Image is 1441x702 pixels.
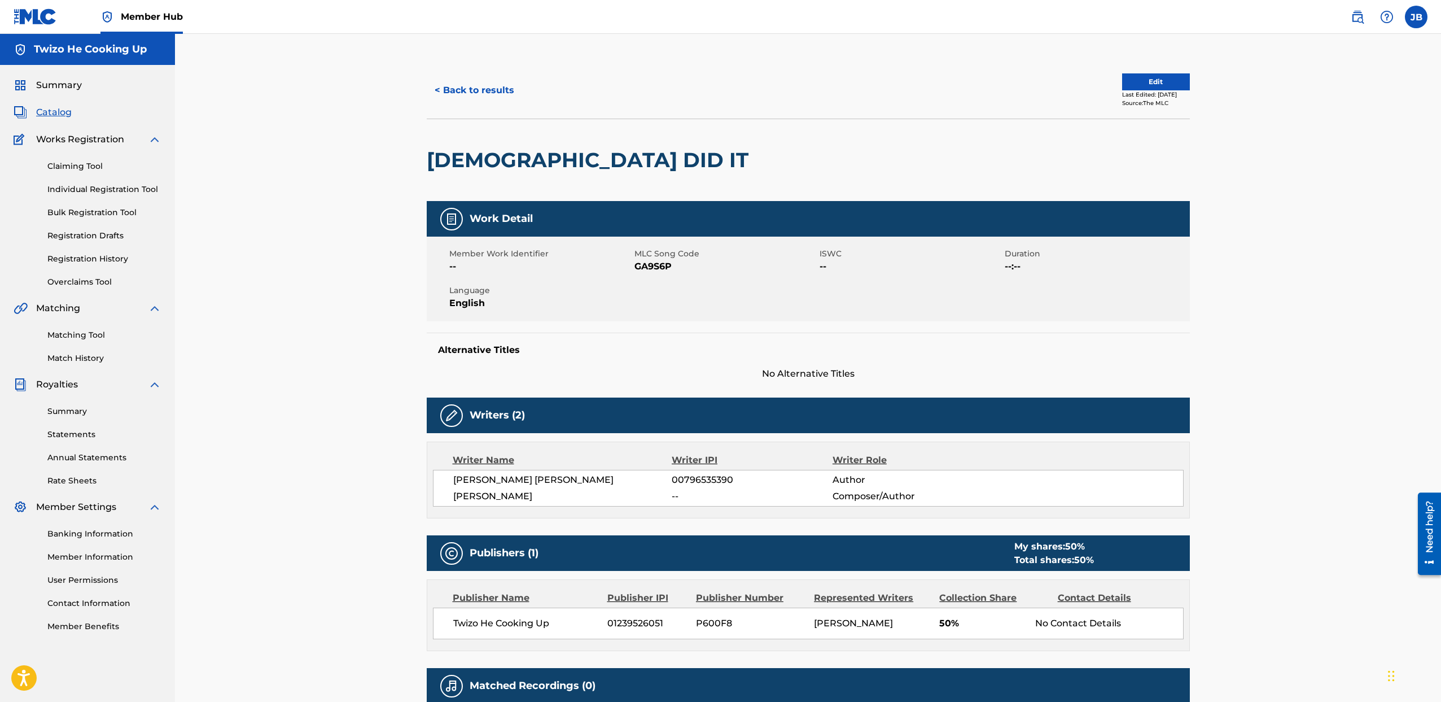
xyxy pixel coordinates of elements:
[100,10,114,24] img: Top Rightsholder
[47,598,161,609] a: Contact Information
[833,454,979,467] div: Writer Role
[47,207,161,219] a: Bulk Registration Tool
[1005,260,1187,273] span: --:--
[1122,99,1190,107] div: Source: The MLC
[1074,555,1094,565] span: 50 %
[1035,617,1182,630] div: No Contact Details
[148,133,161,146] img: expand
[47,429,161,441] a: Statements
[1122,73,1190,90] button: Edit
[820,260,1002,273] span: --
[1380,10,1394,24] img: help
[121,10,183,23] span: Member Hub
[939,591,1049,605] div: Collection Share
[449,248,632,260] span: Member Work Identifier
[47,574,161,586] a: User Permissions
[833,473,979,487] span: Author
[14,79,82,92] a: SummarySummary
[14,106,72,119] a: CatalogCatalog
[470,679,595,692] h5: Matched Recordings (0)
[470,212,533,225] h5: Work Detail
[47,475,161,487] a: Rate Sheets
[47,276,161,288] a: Overclaims Tool
[1014,540,1094,553] div: My shares:
[453,490,672,503] span: [PERSON_NAME]
[14,43,27,56] img: Accounts
[814,591,931,605] div: Represented Writers
[47,184,161,195] a: Individual Registration Tool
[34,43,147,56] h5: Twizo He Cooking Up
[14,500,27,514] img: Member Settings
[1385,648,1441,702] iframe: Chat Widget
[672,454,833,467] div: Writer IPI
[696,617,805,630] span: P600F8
[453,454,672,467] div: Writer Name
[814,618,893,629] span: [PERSON_NAME]
[47,551,161,563] a: Member Information
[1346,6,1369,28] a: Public Search
[47,405,161,417] a: Summary
[1065,541,1085,552] span: 50 %
[47,528,161,540] a: Banking Information
[47,621,161,633] a: Member Benefits
[1376,6,1398,28] div: Help
[36,378,78,391] span: Royalties
[672,490,832,503] span: --
[1388,659,1395,693] div: Drag
[148,378,161,391] img: expand
[470,547,538,560] h5: Publishers (1)
[449,260,632,273] span: --
[14,378,27,391] img: Royalties
[14,302,28,315] img: Matching
[1405,6,1427,28] div: User Menu
[453,473,672,487] span: [PERSON_NAME] [PERSON_NAME]
[445,212,458,226] img: Work Detail
[820,248,1002,260] span: ISWC
[833,490,979,503] span: Composer/Author
[445,679,458,693] img: Matched Recordings
[607,617,687,630] span: 01239526051
[672,473,832,487] span: 00796535390
[47,452,161,464] a: Annual Statements
[453,617,599,630] span: Twizo He Cooking Up
[47,329,161,341] a: Matching Tool
[427,76,522,104] button: < Back to results
[14,79,27,92] img: Summary
[14,8,57,25] img: MLC Logo
[1014,553,1094,567] div: Total shares:
[36,133,124,146] span: Works Registration
[607,591,687,605] div: Publisher IPI
[427,147,754,173] h2: [DEMOGRAPHIC_DATA] DID IT
[1351,10,1364,24] img: search
[1409,489,1441,579] iframe: Resource Center
[445,547,458,560] img: Publishers
[427,367,1190,381] span: No Alternative Titles
[470,409,525,422] h5: Writers (2)
[449,297,632,310] span: English
[1122,90,1190,99] div: Last Edited: [DATE]
[438,345,1179,356] h5: Alternative Titles
[47,230,161,242] a: Registration Drafts
[1058,591,1167,605] div: Contact Details
[36,79,82,92] span: Summary
[445,409,458,422] img: Writers
[634,248,817,260] span: MLC Song Code
[696,591,805,605] div: Publisher Number
[36,302,80,315] span: Matching
[449,285,632,297] span: Language
[1005,248,1187,260] span: Duration
[148,302,161,315] img: expand
[47,253,161,265] a: Registration History
[939,617,1027,630] span: 50%
[36,106,72,119] span: Catalog
[36,500,116,514] span: Member Settings
[47,352,161,364] a: Match History
[453,591,599,605] div: Publisher Name
[634,260,817,273] span: GA9S6P
[14,133,28,146] img: Works Registration
[148,500,161,514] img: expand
[14,106,27,119] img: Catalog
